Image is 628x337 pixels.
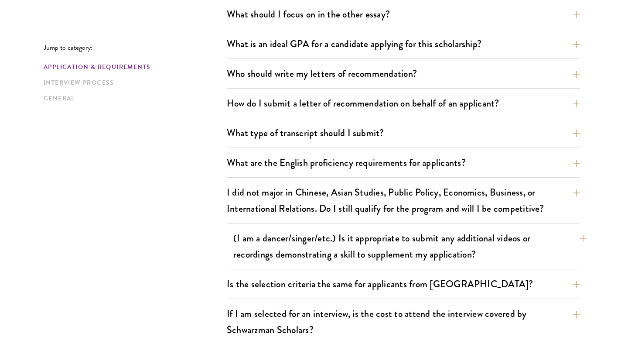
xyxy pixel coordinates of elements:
button: Is the selection criteria the same for applicants from [GEOGRAPHIC_DATA]? [227,274,580,294]
a: Application & Requirements [44,62,222,72]
p: Jump to category: [44,44,227,52]
button: What are the English proficiency requirements for applicants? [227,153,580,172]
button: What is an ideal GPA for a candidate applying for this scholarship? [227,34,580,54]
a: General [44,94,222,103]
a: Interview Process [44,78,222,87]
button: What type of transcript should I submit? [227,123,580,143]
button: I did not major in Chinese, Asian Studies, Public Policy, Economics, Business, or International R... [227,182,580,218]
button: How do I submit a letter of recommendation on behalf of an applicant? [227,93,580,113]
button: Who should write my letters of recommendation? [227,64,580,83]
button: What should I focus on in the other essay? [227,4,580,24]
button: (I am a dancer/singer/etc.) Is it appropriate to submit any additional videos or recordings demon... [233,228,587,264]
